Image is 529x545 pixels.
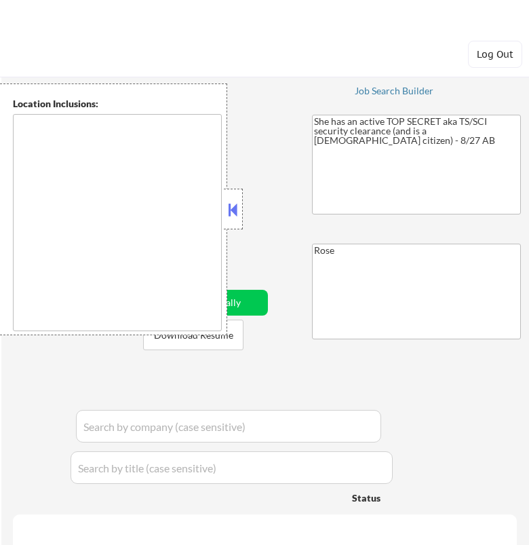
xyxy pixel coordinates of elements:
[71,451,393,484] input: Search by title (case sensitive)
[13,97,222,111] div: Location Inclusions:
[76,410,381,443] input: Search by company (case sensitive)
[468,41,522,68] button: Log Out
[355,86,434,96] div: Job Search Builder
[352,485,437,510] div: Status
